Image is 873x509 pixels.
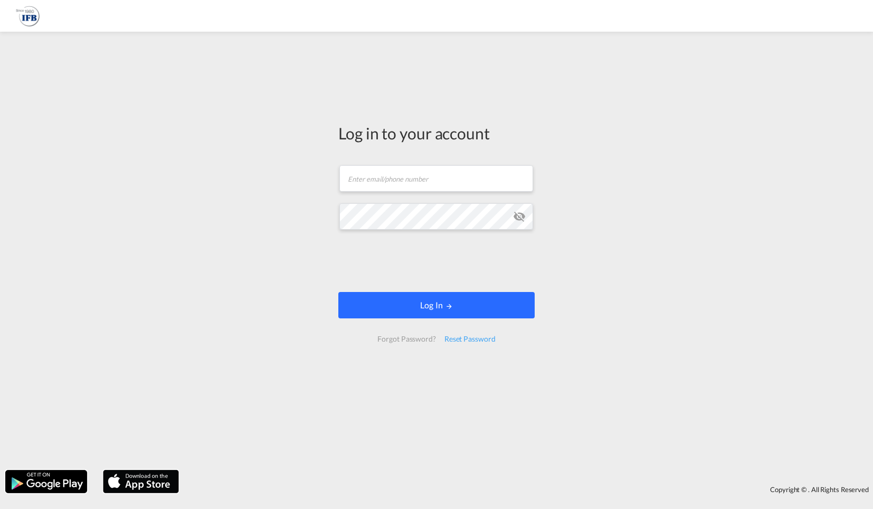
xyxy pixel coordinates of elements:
[513,210,526,223] md-icon: icon-eye-off
[16,4,40,28] img: b628ab10256c11eeb52753acbc15d091.png
[4,469,88,494] img: google.png
[373,329,440,348] div: Forgot Password?
[356,240,517,281] iframe: reCAPTCHA
[102,469,180,494] img: apple.png
[440,329,500,348] div: Reset Password
[184,480,873,498] div: Copyright © . All Rights Reserved
[339,165,533,192] input: Enter email/phone number
[338,292,535,318] button: LOGIN
[338,122,535,144] div: Log in to your account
